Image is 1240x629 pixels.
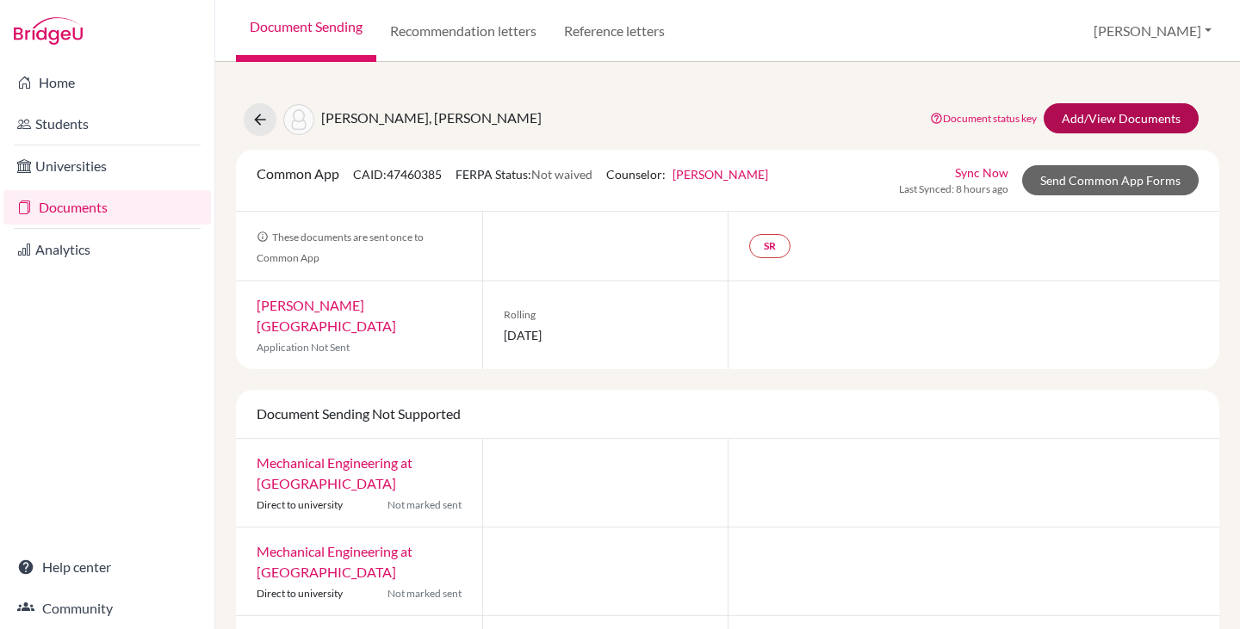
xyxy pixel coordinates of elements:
[257,543,412,580] a: Mechanical Engineering at [GEOGRAPHIC_DATA]
[930,112,1037,125] a: Document status key
[257,297,396,334] a: [PERSON_NAME] [GEOGRAPHIC_DATA]
[749,234,790,258] a: SR
[387,586,462,601] span: Not marked sent
[673,167,768,182] a: [PERSON_NAME]
[14,17,83,45] img: Bridge-U
[1044,103,1199,133] a: Add/View Documents
[531,167,592,182] span: Not waived
[257,231,424,264] span: These documents are sent once to Common App
[606,167,768,182] span: Counselor:
[257,165,339,182] span: Common App
[3,107,211,141] a: Students
[257,498,343,511] span: Direct to university
[257,587,343,600] span: Direct to university
[3,190,211,225] a: Documents
[3,232,211,267] a: Analytics
[456,167,592,182] span: FERPA Status:
[257,341,350,354] span: Application Not Sent
[387,497,462,513] span: Not marked sent
[3,550,211,584] a: Help center
[504,307,708,323] span: Rolling
[257,454,412,491] a: Mechanical Engineering at [GEOGRAPHIC_DATA]
[1022,165,1199,195] a: Send Common App Forms
[3,591,211,626] a: Community
[504,326,708,344] span: [DATE]
[353,167,442,182] span: CAID: 47460385
[3,149,211,183] a: Universities
[955,163,1008,182] a: Sync Now
[257,405,461,422] span: Document Sending Not Supported
[1086,15,1219,47] button: [PERSON_NAME]
[321,109,542,126] span: [PERSON_NAME], [PERSON_NAME]
[3,65,211,100] a: Home
[899,182,1008,197] span: Last Synced: 8 hours ago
